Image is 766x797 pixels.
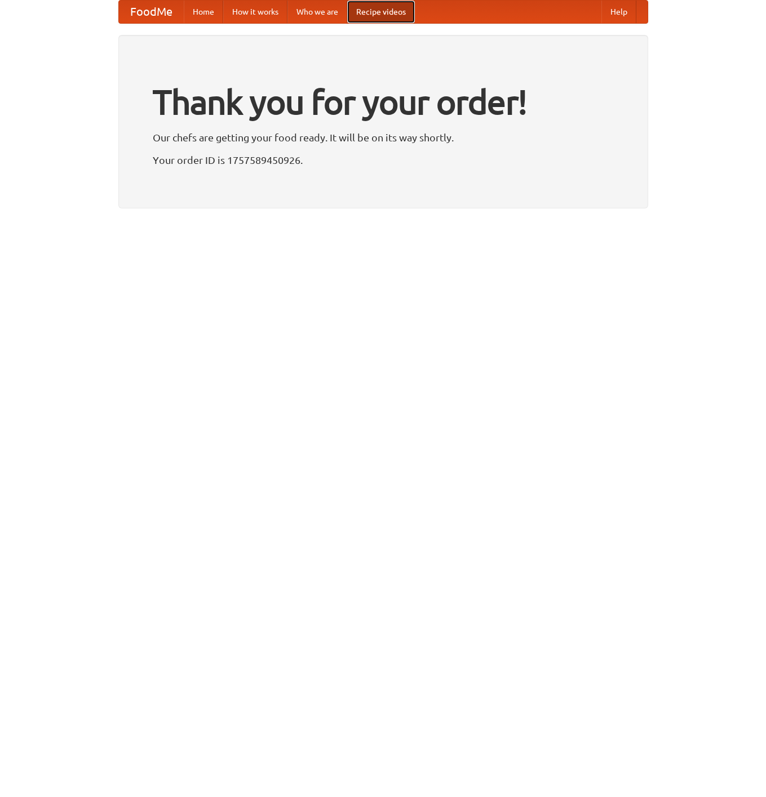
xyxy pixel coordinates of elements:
[153,129,614,146] p: Our chefs are getting your food ready. It will be on its way shortly.
[287,1,347,23] a: Who we are
[153,75,614,129] h1: Thank you for your order!
[184,1,223,23] a: Home
[223,1,287,23] a: How it works
[153,152,614,168] p: Your order ID is 1757589450926.
[601,1,636,23] a: Help
[347,1,415,23] a: Recipe videos
[119,1,184,23] a: FoodMe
